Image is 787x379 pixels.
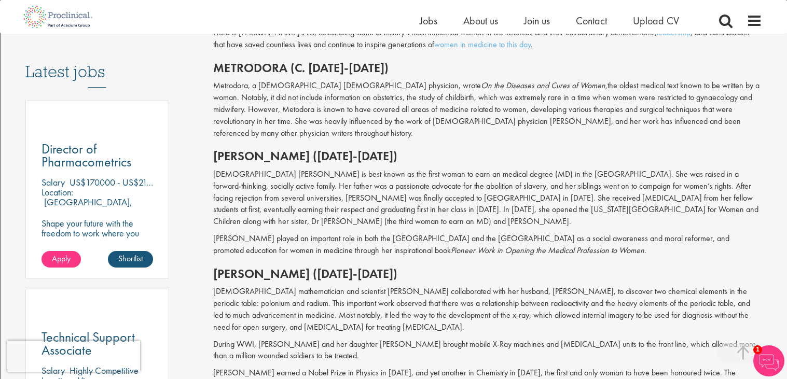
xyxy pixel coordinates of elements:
[4,4,217,13] div: Home
[4,34,783,43] div: Sort New > Old
[576,14,607,27] a: Contact
[463,14,498,27] a: About us
[524,14,550,27] a: Join us
[633,14,679,27] a: Upload CV
[4,71,783,80] div: Sign out
[420,14,437,27] a: Jobs
[4,62,783,71] div: Options
[753,345,762,354] span: 1
[753,345,784,376] img: Chatbot
[4,24,783,34] div: Sort A > Z
[4,43,783,52] div: Move To ...
[4,52,783,62] div: Delete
